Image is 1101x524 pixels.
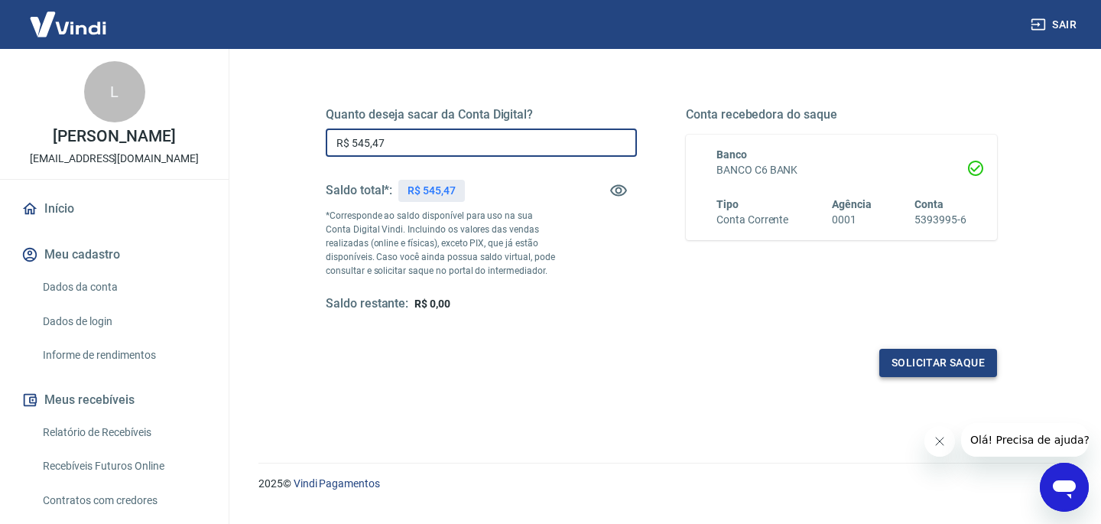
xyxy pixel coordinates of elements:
p: 2025 © [258,476,1064,492]
span: Tipo [716,198,739,210]
p: R$ 545,47 [408,183,456,199]
h6: BANCO C6 BANK [716,162,966,178]
button: Sair [1028,11,1083,39]
a: Informe de rendimentos [37,340,210,371]
button: Solicitar saque [879,349,997,377]
h6: 0001 [832,212,872,228]
h5: Saldo restante: [326,296,408,312]
h6: 5393995-6 [914,212,966,228]
a: Relatório de Recebíveis [37,417,210,448]
p: *Corresponde ao saldo disponível para uso na sua Conta Digital Vindi. Incluindo os valores das ve... [326,209,559,278]
p: [EMAIL_ADDRESS][DOMAIN_NAME] [30,151,199,167]
iframe: Close message [924,426,955,457]
h5: Quanto deseja sacar da Conta Digital? [326,107,637,122]
img: Vindi [18,1,118,47]
a: Dados de login [37,306,210,337]
span: R$ 0,00 [414,298,450,310]
h5: Conta recebedora do saque [686,107,997,122]
span: Banco [716,148,747,161]
div: L [84,61,145,122]
a: Início [18,192,210,226]
button: Meu cadastro [18,238,210,272]
p: [PERSON_NAME] [53,129,175,145]
a: Vindi Pagamentos [294,477,380,490]
h5: Saldo total*: [326,183,392,198]
button: Meus recebíveis [18,383,210,417]
span: Olá! Precisa de ajuda? [9,11,128,23]
h6: Conta Corrente [716,212,788,228]
iframe: Button to launch messaging window [1040,463,1089,512]
a: Dados da conta [37,272,210,303]
iframe: Message from company [961,423,1089,457]
a: Recebíveis Futuros Online [37,451,210,482]
a: Contratos com credores [37,485,210,516]
span: Conta [914,198,943,210]
span: Agência [832,198,872,210]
